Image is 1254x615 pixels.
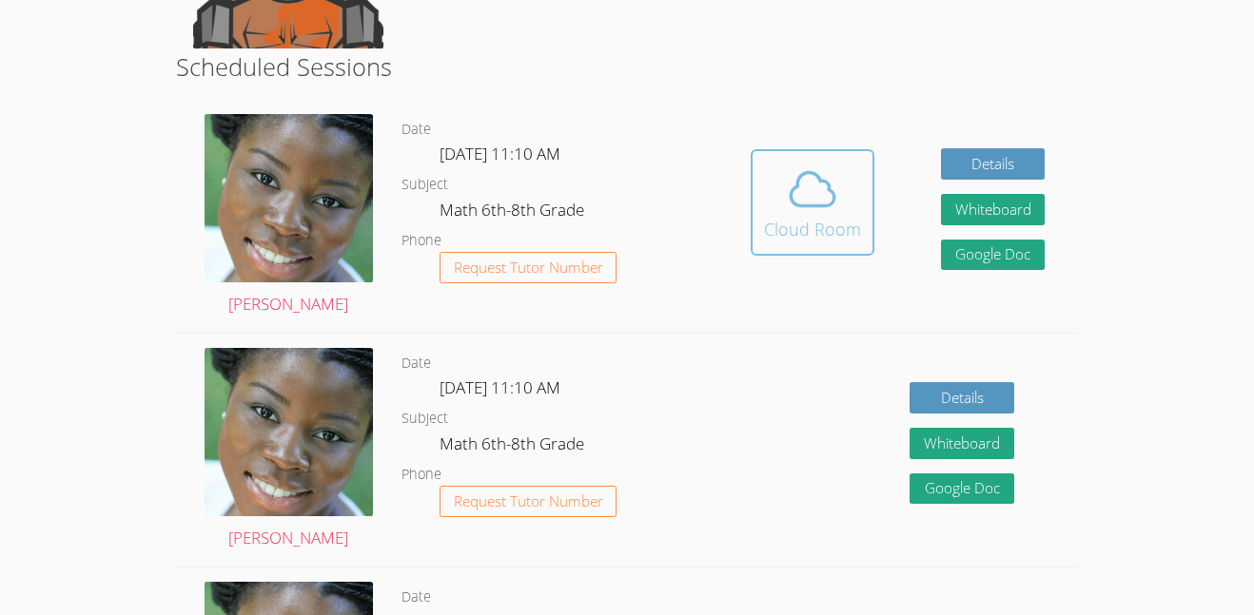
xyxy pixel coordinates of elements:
dt: Date [402,586,431,609]
dt: Subject [402,173,448,197]
button: Whiteboard [910,428,1014,459]
div: Cloud Room [764,216,861,242]
dd: Math 6th-8th Grade [440,197,588,229]
dt: Date [402,118,431,142]
span: Request Tutor Number [454,494,603,509]
a: [PERSON_NAME] [205,114,373,318]
button: Cloud Room [751,149,874,256]
dd: Math 6th-8th Grade [440,431,588,463]
span: Request Tutor Number [454,260,603,275]
button: Whiteboard [941,194,1046,225]
button: Request Tutor Number [440,252,617,283]
img: 1000004422.jpg [205,348,373,516]
img: 1000004422.jpg [205,114,373,282]
dt: Phone [402,229,441,253]
dt: Date [402,352,431,375]
a: Google Doc [941,240,1046,271]
dt: Subject [402,407,448,431]
span: [DATE] 11:10 AM [440,143,560,164]
dt: Phone [402,463,441,487]
h2: Scheduled Sessions [176,48,1079,85]
span: [DATE] 11:10 AM [440,376,560,398]
a: [PERSON_NAME] [205,348,373,552]
button: Request Tutor Number [440,486,617,517]
a: Google Doc [910,473,1014,505]
a: Details [910,382,1014,413]
a: Details [941,148,1046,180]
